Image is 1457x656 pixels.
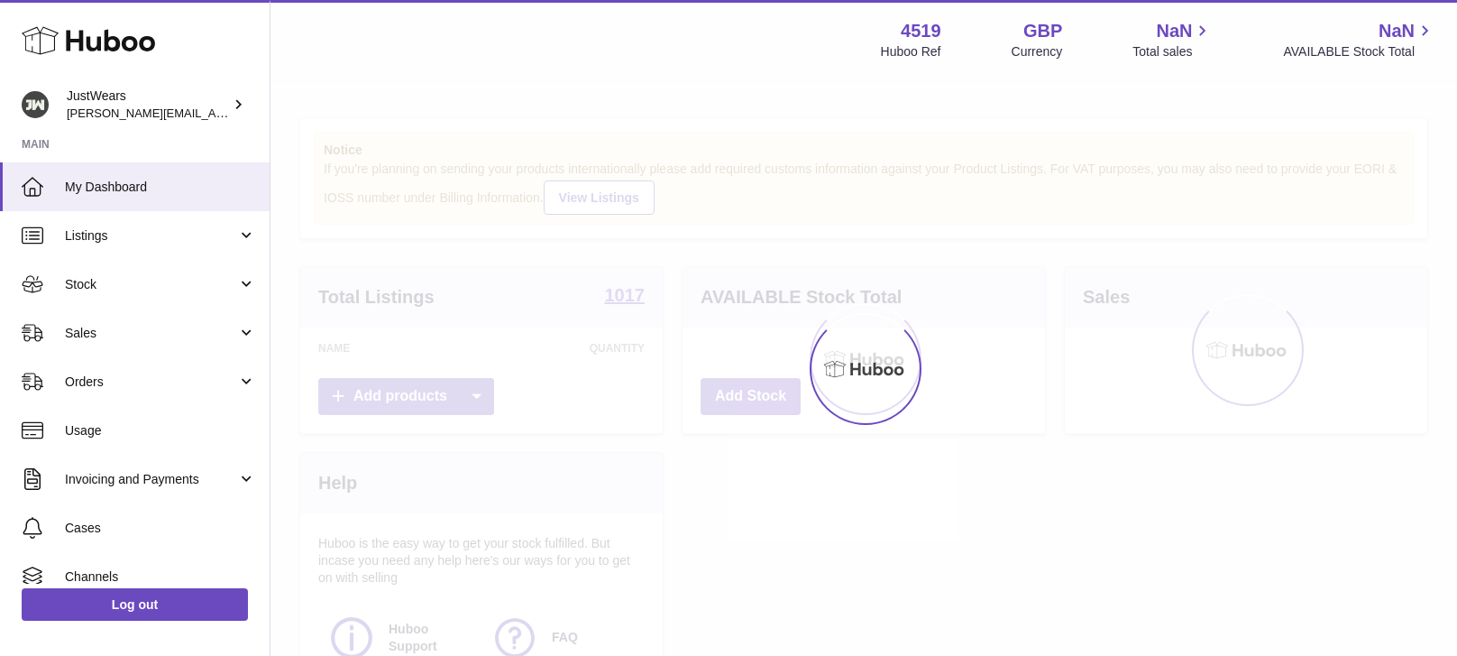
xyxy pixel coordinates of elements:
span: Total sales [1132,43,1213,60]
a: NaN Total sales [1132,19,1213,60]
span: Sales [65,325,237,342]
span: Channels [65,568,256,586]
div: JustWears [67,88,229,122]
span: Listings [65,227,237,245]
div: Currency [1012,43,1063,60]
span: Stock [65,276,237,293]
span: Orders [65,374,237,391]
span: Invoicing and Payments [65,471,237,488]
span: My Dashboard [65,179,256,196]
span: NaN [1156,19,1192,43]
span: NaN [1379,19,1415,43]
span: AVAILABLE Stock Total [1283,43,1435,60]
a: NaN AVAILABLE Stock Total [1283,19,1435,60]
strong: 4519 [901,19,941,43]
span: [PERSON_NAME][EMAIL_ADDRESS][DOMAIN_NAME] [67,106,362,120]
a: Log out [22,588,248,621]
span: Usage [65,422,256,439]
strong: GBP [1023,19,1062,43]
span: Cases [65,520,256,537]
div: Huboo Ref [881,43,941,60]
img: josh@just-wears.com [22,91,49,118]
